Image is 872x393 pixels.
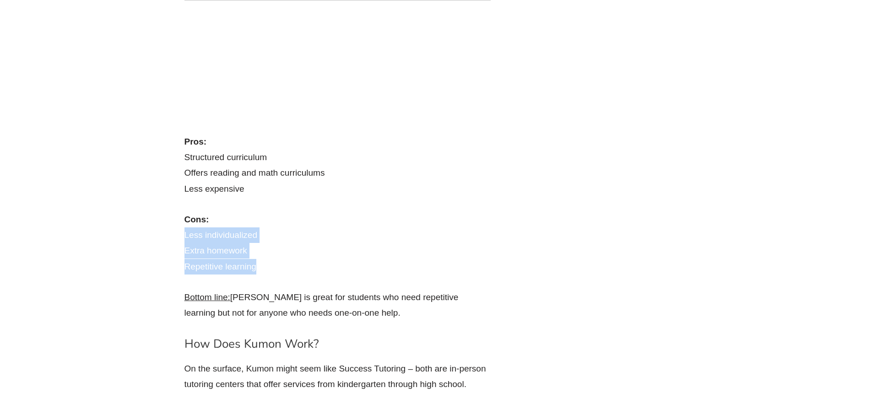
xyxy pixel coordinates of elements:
[184,290,491,321] p: [PERSON_NAME] is great for students who need repetitive learning but not for anyone who needs one...
[184,134,491,197] p: Structured curriculum Offers reading and math curriculums Less expensive
[184,212,491,275] p: Less individualized Extra homework Repetitive learning
[184,336,491,352] h3: How Does Kumon Work?
[184,215,209,224] strong: Cons:
[184,137,207,146] strong: Pros:
[720,290,872,393] iframe: Chat Widget
[184,292,230,302] span: Bottom line:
